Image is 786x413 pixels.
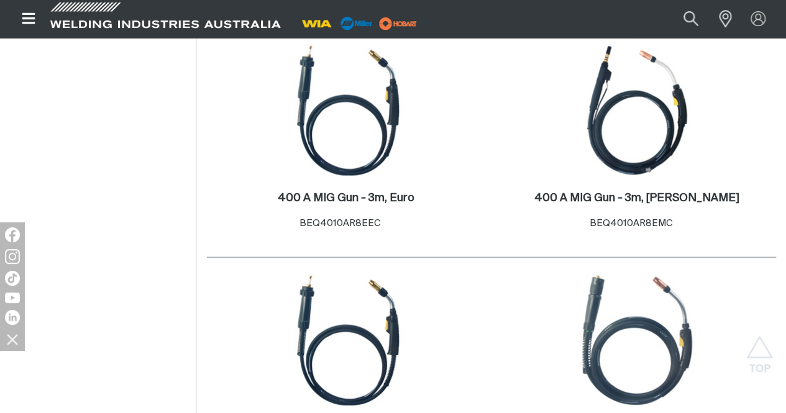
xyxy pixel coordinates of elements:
[746,335,774,363] button: Scroll to top
[570,274,703,407] img: 440 A MIG Gun - 4.6m, Bernard
[5,271,20,286] img: TikTok
[654,5,712,33] input: Product name or item number...
[2,329,23,350] img: hide socials
[278,191,414,206] a: 400 A MIG Gun - 3m, Euro
[570,44,703,177] img: 400 A MIG Gun - 3m, Miller
[589,219,672,228] span: BEQ4010AR8EMC
[5,249,20,264] img: Instagram
[534,193,739,204] h2: 400 A MIG Gun - 3m, [PERSON_NAME]
[280,274,413,407] img: 440 A MIG Gun - 4.6m, Euro
[534,191,739,206] a: 400 A MIG Gun - 3m, [PERSON_NAME]
[280,44,413,177] img: 400 A MIG Gun - 3m, Euro
[5,293,20,303] img: YouTube
[5,310,20,325] img: LinkedIn
[375,14,421,33] img: miller
[5,227,20,242] img: Facebook
[375,19,421,28] a: miller
[299,219,381,228] span: BEQ4010AR8EEC
[278,193,414,204] h2: 400 A MIG Gun - 3m, Euro
[670,5,712,33] button: Search products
